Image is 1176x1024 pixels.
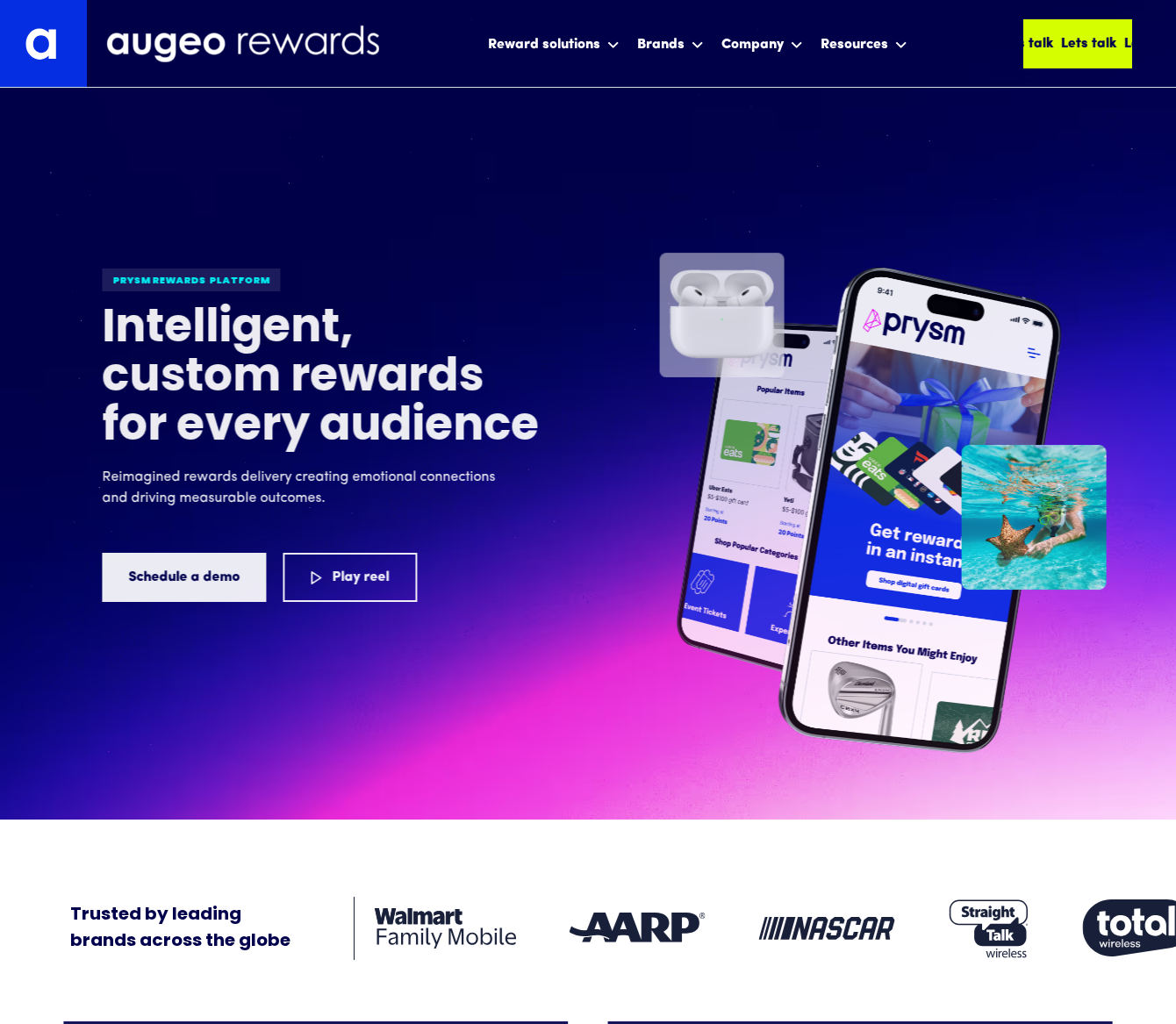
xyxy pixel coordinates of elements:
[103,269,281,292] div: Prysm Rewards platform
[637,34,685,55] div: Brands
[816,20,912,67] div: Resources
[717,20,807,67] div: Company
[103,554,267,603] a: Schedule a demo
[484,20,624,67] div: Reward solutions
[1023,19,1132,68] a: Lets talkLets talkLets talk
[998,33,1054,54] div: Lets talk
[283,554,418,603] a: Play reel
[633,20,708,67] div: Brands
[488,34,600,55] div: Reward solutions
[375,908,516,949] img: Client logo: Walmart Family Mobile
[103,306,541,454] h1: Intelligent, custom rewards for every audience
[1061,33,1117,54] div: Lets talk
[70,902,290,955] div: Trusted by leading brands across the globe
[821,34,888,55] div: Resources
[721,34,784,55] div: Company
[103,468,506,510] p: Reimagined rewards delivery creating emotional connections and driving measurable outcomes.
